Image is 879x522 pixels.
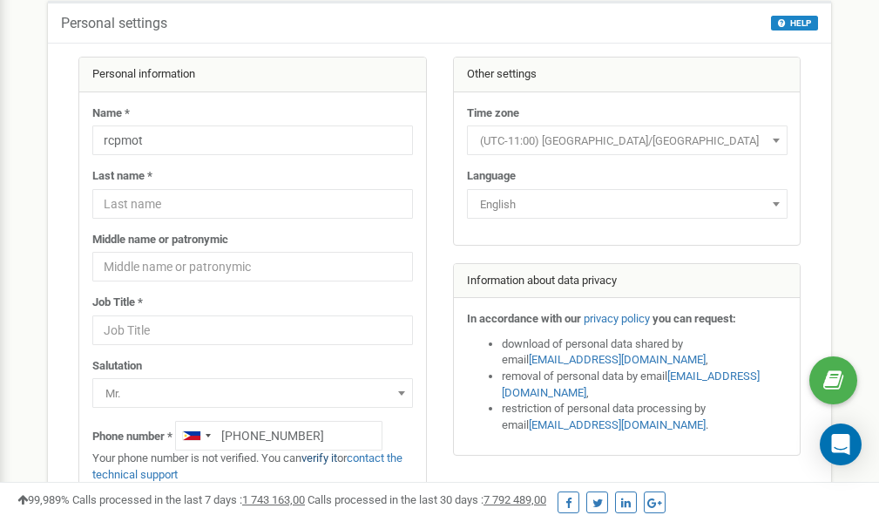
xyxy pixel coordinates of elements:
[502,369,760,399] a: [EMAIL_ADDRESS][DOMAIN_NAME]
[529,353,706,366] a: [EMAIL_ADDRESS][DOMAIN_NAME]
[584,312,650,325] a: privacy policy
[61,16,167,31] h5: Personal settings
[92,105,130,122] label: Name *
[92,315,413,345] input: Job Title
[301,451,337,464] a: verify it
[473,129,781,153] span: (UTC-11:00) Pacific/Midway
[454,58,801,92] div: Other settings
[92,295,143,311] label: Job Title *
[92,451,402,481] a: contact the technical support
[175,421,382,451] input: +1-800-555-55-55
[467,125,788,155] span: (UTC-11:00) Pacific/Midway
[242,493,305,506] u: 1 743 163,00
[92,429,172,445] label: Phone number *
[467,168,516,185] label: Language
[308,493,546,506] span: Calls processed in the last 30 days :
[467,105,519,122] label: Time zone
[92,252,413,281] input: Middle name or patronymic
[98,382,407,406] span: Mr.
[467,189,788,219] span: English
[652,312,736,325] strong: you can request:
[92,451,413,483] p: Your phone number is not verified. You can or
[529,418,706,431] a: [EMAIL_ADDRESS][DOMAIN_NAME]
[454,264,801,299] div: Information about data privacy
[473,193,781,217] span: English
[771,16,818,31] button: HELP
[92,232,228,248] label: Middle name or patronymic
[483,493,546,506] u: 7 792 489,00
[92,358,142,375] label: Salutation
[92,378,413,408] span: Mr.
[72,493,305,506] span: Calls processed in the last 7 days :
[92,125,413,155] input: Name
[467,312,581,325] strong: In accordance with our
[820,424,862,465] div: Open Intercom Messenger
[92,189,413,219] input: Last name
[502,369,788,401] li: removal of personal data by email ,
[502,336,788,369] li: download of personal data shared by email ,
[92,168,152,185] label: Last name *
[79,58,426,92] div: Personal information
[17,493,70,506] span: 99,989%
[502,401,788,433] li: restriction of personal data processing by email .
[176,422,216,450] div: Telephone country code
